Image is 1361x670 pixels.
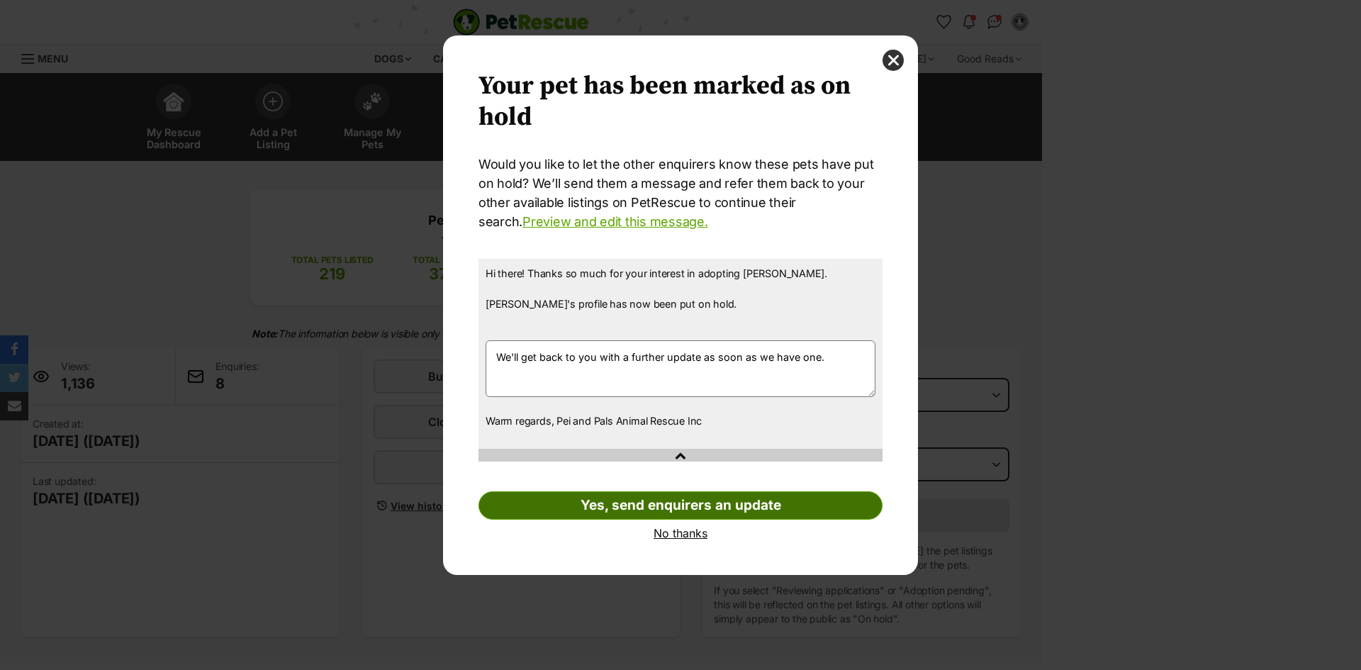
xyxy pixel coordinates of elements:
p: Warm regards, Pei and Pals Animal Rescue Inc [486,413,875,429]
a: Yes, send enquirers an update [478,491,883,520]
p: Hi there! Thanks so much for your interest in adopting [PERSON_NAME]. [PERSON_NAME]'s profile has... [486,266,875,327]
a: Preview and edit this message. [522,214,707,229]
a: No thanks [478,527,883,540]
h2: Your pet has been marked as on hold [478,71,883,133]
textarea: We'll get back to you with a further update as soon as we have one. [486,340,875,397]
p: Would you like to let the other enquirers know these pets have put on hold? We’ll send them a mes... [478,155,883,231]
button: close [883,50,904,71]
